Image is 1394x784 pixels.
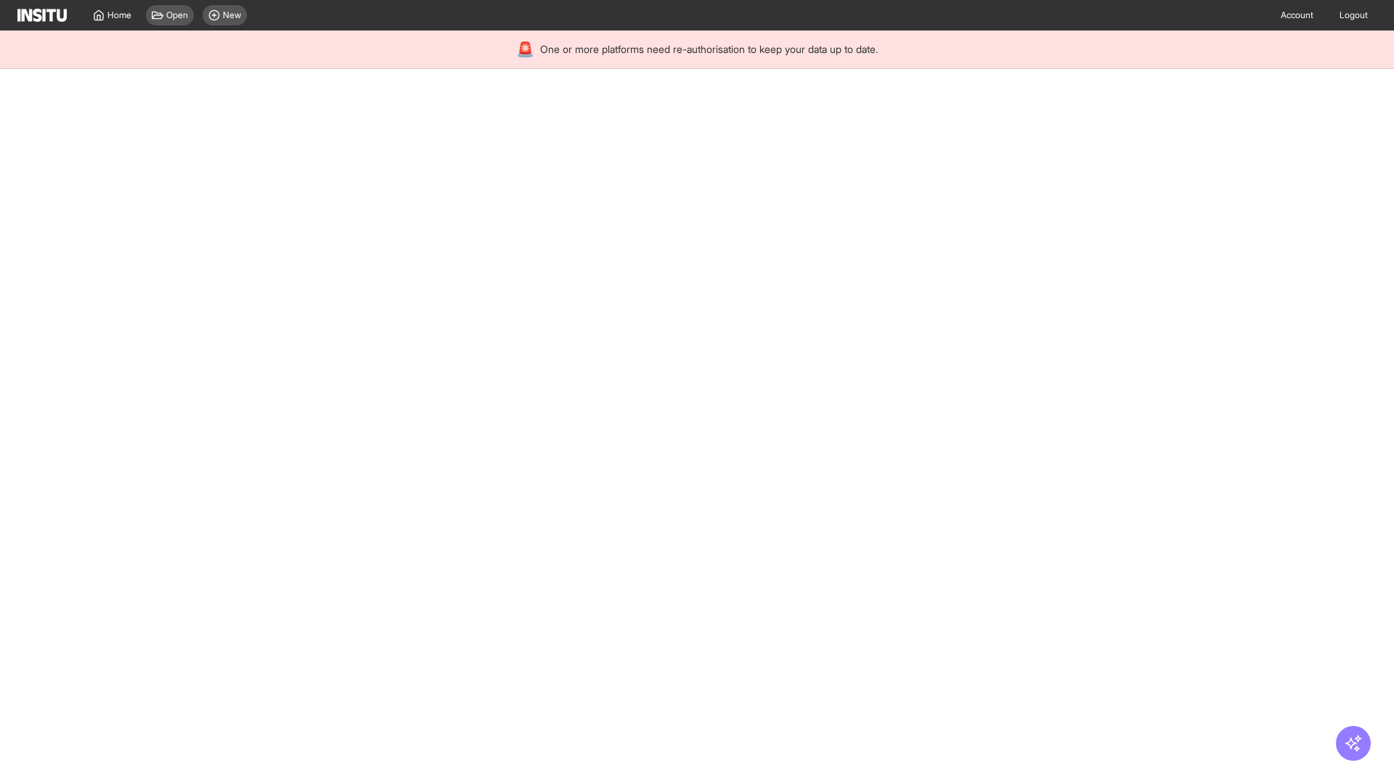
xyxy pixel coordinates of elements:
[107,9,131,21] span: Home
[223,9,241,21] span: New
[17,9,67,22] img: Logo
[540,42,878,57] span: One or more platforms need re-authorisation to keep your data up to date.
[166,9,188,21] span: Open
[516,39,534,60] div: 🚨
